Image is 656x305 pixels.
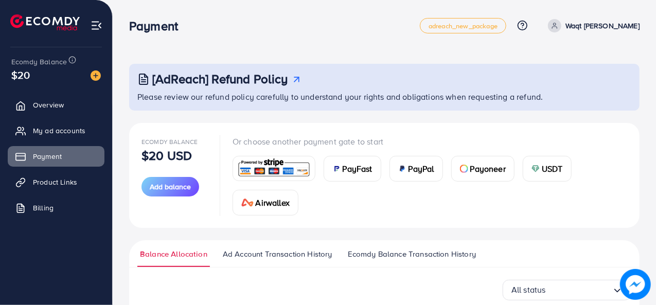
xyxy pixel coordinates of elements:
[33,125,85,136] span: My ad accounts
[546,282,612,298] input: Search for option
[409,163,434,175] span: PayPal
[8,198,104,218] a: Billing
[523,156,572,182] a: cardUSDT
[33,100,64,110] span: Overview
[420,18,506,33] a: adreach_new_package
[141,149,192,162] p: $20 USD
[8,146,104,167] a: Payment
[141,137,198,146] span: Ecomdy Balance
[348,248,476,260] span: Ecomdy Balance Transaction History
[33,203,54,213] span: Billing
[389,156,443,182] a: cardPayPal
[233,135,627,148] p: Or choose another payment gate to start
[91,20,102,31] img: menu
[531,165,540,173] img: card
[324,156,381,182] a: cardPayFast
[129,19,186,33] h3: Payment
[620,269,651,300] img: image
[542,163,563,175] span: USDT
[10,14,80,30] img: logo
[8,95,104,115] a: Overview
[11,57,67,67] span: Ecomdy Balance
[152,71,288,86] h3: [AdReach] Refund Policy
[8,172,104,192] a: Product Links
[8,120,104,141] a: My ad accounts
[398,165,406,173] img: card
[470,163,506,175] span: Payoneer
[256,196,290,209] span: Airwallex
[241,199,254,207] img: card
[565,20,640,32] p: Waqt [PERSON_NAME]
[91,70,101,81] img: image
[460,165,468,173] img: card
[332,165,341,173] img: card
[343,163,373,175] span: PayFast
[137,91,633,103] p: Please review our refund policy carefully to understand your rights and obligations when requesti...
[429,23,498,29] span: adreach_new_package
[511,282,546,298] span: All status
[33,151,62,162] span: Payment
[140,248,207,260] span: Balance Allocation
[451,156,515,182] a: cardPayoneer
[141,177,199,196] button: Add balance
[223,248,332,260] span: Ad Account Transaction History
[236,157,312,180] img: card
[150,182,191,192] span: Add balance
[233,156,315,181] a: card
[544,19,640,32] a: Waqt [PERSON_NAME]
[11,67,30,82] span: $20
[233,190,298,216] a: cardAirwallex
[503,280,631,300] div: Search for option
[33,177,77,187] span: Product Links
